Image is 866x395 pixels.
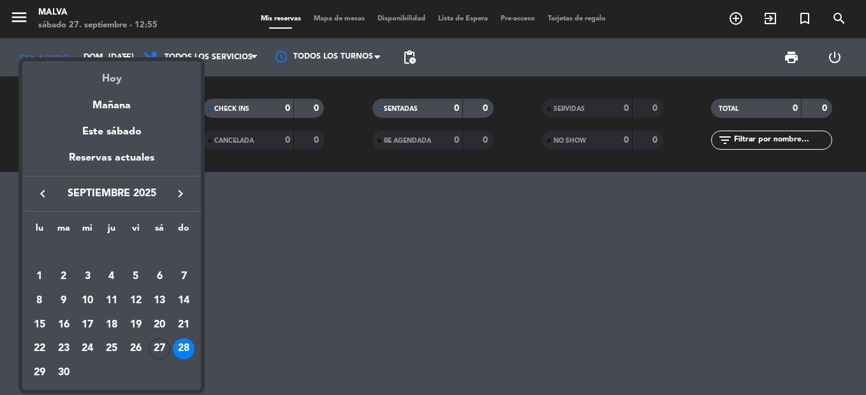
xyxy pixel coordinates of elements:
div: Hoy [22,61,201,87]
button: keyboard_arrow_right [169,185,192,202]
div: 1 [29,266,50,287]
td: 11 de septiembre de 2025 [99,289,124,313]
td: SEP. [27,241,196,265]
i: keyboard_arrow_left [35,186,50,201]
div: 13 [149,290,170,312]
div: Mañana [22,88,201,114]
th: lunes [27,221,52,241]
div: 23 [53,338,75,360]
div: 11 [101,290,122,312]
div: 17 [77,314,98,336]
th: sábado [148,221,172,241]
td: 30 de septiembre de 2025 [52,361,76,385]
td: 19 de septiembre de 2025 [124,313,148,337]
div: 16 [53,314,75,336]
div: 25 [101,338,122,360]
div: 6 [149,266,170,287]
div: Reservas actuales [22,150,201,176]
div: 27 [149,338,170,360]
td: 24 de septiembre de 2025 [75,337,99,361]
td: 16 de septiembre de 2025 [52,313,76,337]
td: 2 de septiembre de 2025 [52,265,76,289]
td: 25 de septiembre de 2025 [99,337,124,361]
div: 12 [125,290,147,312]
td: 4 de septiembre de 2025 [99,265,124,289]
td: 7 de septiembre de 2025 [172,265,196,289]
div: 2 [53,266,75,287]
div: 15 [29,314,50,336]
div: 9 [53,290,75,312]
td: 26 de septiembre de 2025 [124,337,148,361]
i: keyboard_arrow_right [173,186,188,201]
th: domingo [172,221,196,241]
td: 15 de septiembre de 2025 [27,313,52,337]
th: martes [52,221,76,241]
td: 22 de septiembre de 2025 [27,337,52,361]
div: 18 [101,314,122,336]
td: 6 de septiembre de 2025 [148,265,172,289]
button: keyboard_arrow_left [31,185,54,202]
div: 3 [77,266,98,287]
td: 3 de septiembre de 2025 [75,265,99,289]
div: 20 [149,314,170,336]
td: 9 de septiembre de 2025 [52,289,76,313]
div: 22 [29,338,50,360]
div: 26 [125,338,147,360]
th: viernes [124,221,148,241]
div: 14 [173,290,194,312]
div: 19 [125,314,147,336]
td: 28 de septiembre de 2025 [172,337,196,361]
span: septiembre 2025 [54,185,169,202]
div: 4 [101,266,122,287]
div: 30 [53,362,75,384]
td: 5 de septiembre de 2025 [124,265,148,289]
td: 27 de septiembre de 2025 [148,337,172,361]
div: 5 [125,266,147,287]
td: 14 de septiembre de 2025 [172,289,196,313]
td: 13 de septiembre de 2025 [148,289,172,313]
td: 18 de septiembre de 2025 [99,313,124,337]
td: 21 de septiembre de 2025 [172,313,196,337]
div: 28 [173,338,194,360]
td: 1 de septiembre de 2025 [27,265,52,289]
td: 23 de septiembre de 2025 [52,337,76,361]
td: 8 de septiembre de 2025 [27,289,52,313]
div: 8 [29,290,50,312]
div: 10 [77,290,98,312]
td: 10 de septiembre de 2025 [75,289,99,313]
td: 12 de septiembre de 2025 [124,289,148,313]
td: 29 de septiembre de 2025 [27,361,52,385]
div: 24 [77,338,98,360]
div: 21 [173,314,194,336]
th: miércoles [75,221,99,241]
td: 17 de septiembre de 2025 [75,313,99,337]
th: jueves [99,221,124,241]
td: 20 de septiembre de 2025 [148,313,172,337]
div: 29 [29,362,50,384]
div: 7 [173,266,194,287]
div: Este sábado [22,114,201,150]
